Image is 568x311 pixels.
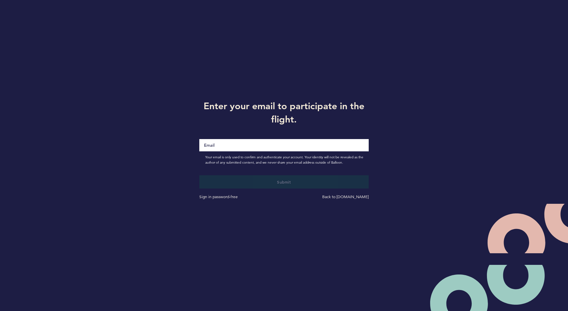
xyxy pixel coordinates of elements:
span: Submit [277,179,291,185]
button: Submit [199,175,369,189]
a: Sign in password-free [199,194,238,199]
a: Back to [DOMAIN_NAME] [322,194,369,199]
input: Email [199,139,369,151]
span: Your email is only used to confirm and authenticate your account. Your identity will not be revea... [205,155,369,165]
h1: Enter your email to participate in the flight. [194,99,374,126]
